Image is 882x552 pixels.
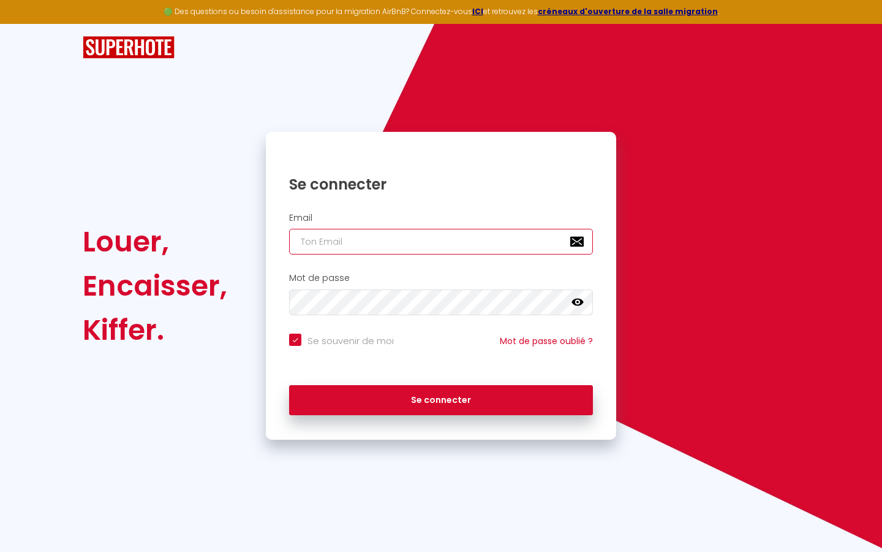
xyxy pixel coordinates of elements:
[289,213,593,223] h2: Email
[538,6,718,17] a: créneaux d'ouverture de la salle migration
[289,229,593,255] input: Ton Email
[289,175,593,194] h1: Se connecter
[83,220,227,264] div: Louer,
[10,5,47,42] button: Ouvrir le widget de chat LiveChat
[289,273,593,283] h2: Mot de passe
[83,308,227,352] div: Kiffer.
[500,335,593,347] a: Mot de passe oublié ?
[472,6,483,17] a: ICI
[83,36,175,59] img: SuperHote logo
[289,385,593,416] button: Se connecter
[83,264,227,308] div: Encaisser,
